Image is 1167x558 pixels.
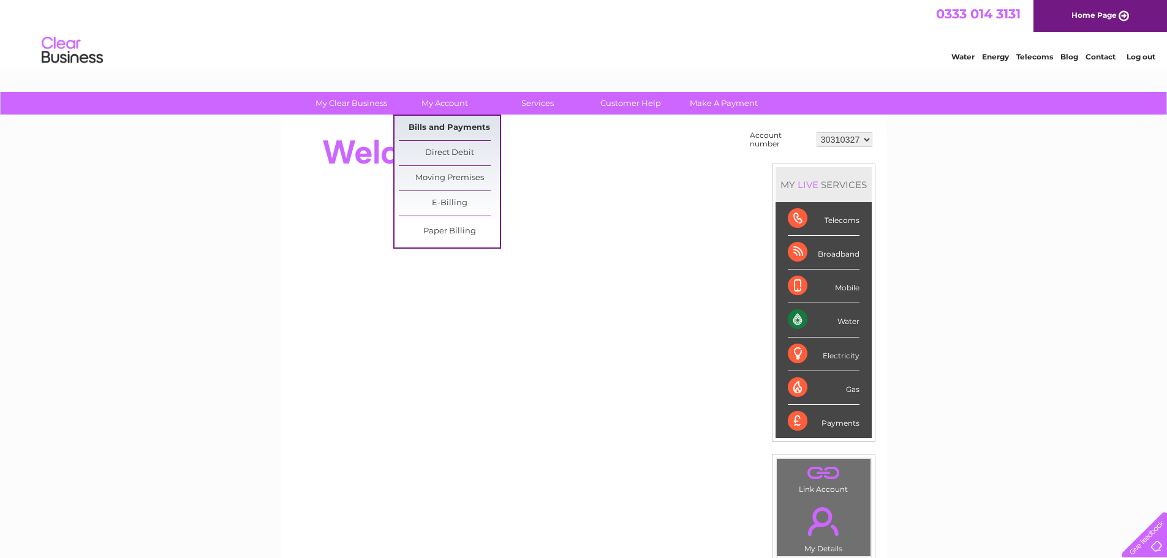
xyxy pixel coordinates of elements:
a: Blog [1060,52,1078,61]
a: Services [487,92,588,115]
a: Log out [1127,52,1155,61]
td: My Details [776,497,871,557]
a: Moving Premises [399,166,500,190]
div: Gas [788,371,859,405]
div: Water [788,303,859,337]
a: Water [951,52,975,61]
a: E-Billing [399,191,500,216]
td: Account number [747,128,814,151]
td: Link Account [776,458,871,497]
a: My Account [394,92,495,115]
a: 0333 014 3131 [936,6,1021,21]
a: Paper Billing [399,219,500,244]
a: Energy [982,52,1009,61]
a: Contact [1086,52,1116,61]
img: logo.png [41,32,104,69]
div: Clear Business is a trading name of Verastar Limited (registered in [GEOGRAPHIC_DATA] No. 3667643... [295,7,874,59]
div: Telecoms [788,202,859,236]
div: Payments [788,405,859,438]
a: Bills and Payments [399,116,500,140]
a: . [780,462,867,483]
a: . [780,500,867,543]
div: LIVE [795,179,821,190]
a: Customer Help [580,92,681,115]
div: MY SERVICES [776,167,872,202]
a: Make A Payment [673,92,774,115]
a: Direct Debit [399,141,500,165]
div: Mobile [788,270,859,303]
div: Electricity [788,337,859,371]
a: My Clear Business [301,92,402,115]
a: Telecoms [1016,52,1053,61]
div: Broadband [788,236,859,270]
